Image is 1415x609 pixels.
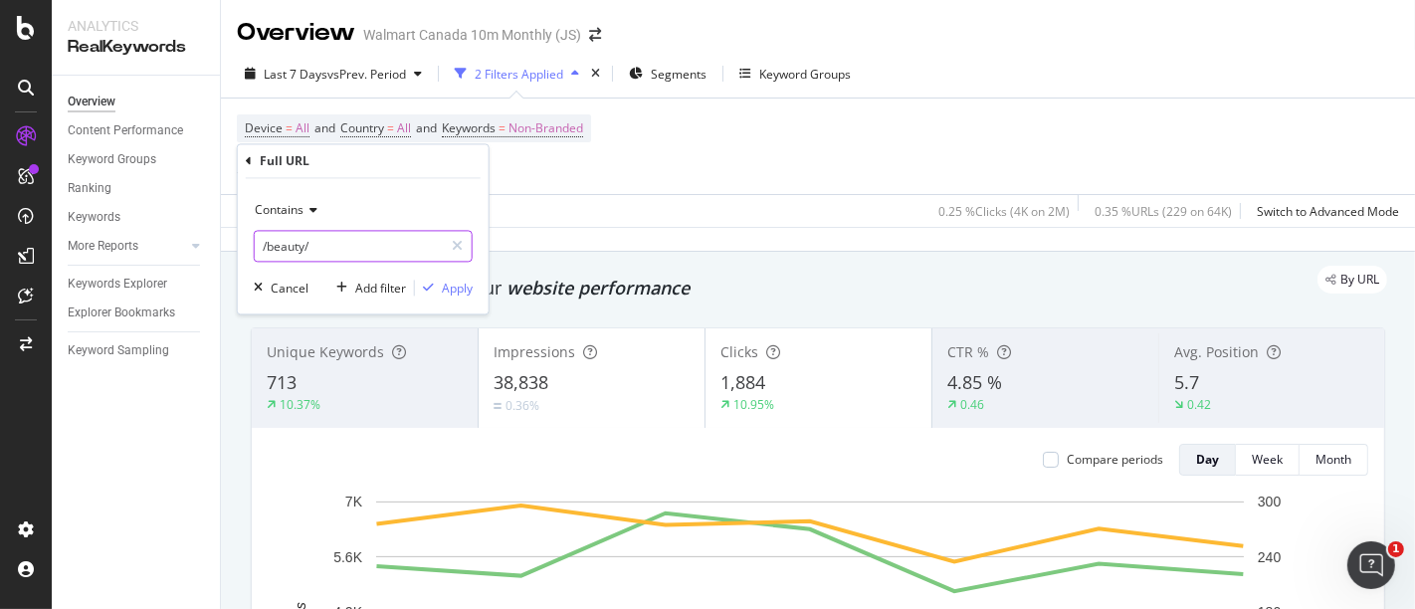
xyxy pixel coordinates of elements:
[68,178,111,199] div: Ranking
[345,494,363,509] text: 7K
[1252,451,1283,468] div: Week
[1317,266,1387,294] div: legacy label
[333,549,362,565] text: 5.6K
[938,203,1070,220] div: 0.25 % Clicks ( 4K on 2M )
[442,119,496,136] span: Keywords
[759,66,851,83] div: Keyword Groups
[255,202,303,219] span: Contains
[237,58,430,90] button: Last 7 DaysvsPrev. Period
[589,28,601,42] div: arrow-right-arrow-left
[280,396,320,413] div: 10.37%
[494,342,575,361] span: Impressions
[508,114,583,142] span: Non-Branded
[1340,274,1379,286] span: By URL
[355,280,406,297] div: Add filter
[494,403,502,409] img: Equal
[245,119,283,136] span: Device
[1236,444,1300,476] button: Week
[328,279,406,299] button: Add filter
[68,92,115,112] div: Overview
[947,370,1002,394] span: 4.85 %
[505,397,539,414] div: 0.36%
[416,119,437,136] span: and
[296,114,309,142] span: All
[499,119,505,136] span: =
[1257,203,1399,220] div: Switch to Advanced Mode
[264,66,327,83] span: Last 7 Days
[1315,451,1351,468] div: Month
[1258,549,1282,565] text: 240
[1300,444,1368,476] button: Month
[387,119,394,136] span: =
[1174,370,1199,394] span: 5.7
[947,342,989,361] span: CTR %
[340,119,384,136] span: Country
[397,114,411,142] span: All
[267,370,297,394] span: 713
[68,303,206,323] a: Explorer Bookmarks
[68,120,206,141] a: Content Performance
[651,66,707,83] span: Segments
[587,64,604,84] div: times
[68,92,206,112] a: Overview
[1258,494,1282,509] text: 300
[68,236,138,257] div: More Reports
[621,58,714,90] button: Segments
[1095,203,1232,220] div: 0.35 % URLs ( 229 on 64K )
[314,119,335,136] span: and
[68,340,206,361] a: Keyword Sampling
[68,149,156,170] div: Keyword Groups
[442,280,473,297] div: Apply
[267,342,384,361] span: Unique Keywords
[1388,541,1404,557] span: 1
[260,152,309,169] div: Full URL
[731,58,859,90] button: Keyword Groups
[1179,444,1236,476] button: Day
[1174,342,1259,361] span: Avg. Position
[1196,451,1219,468] div: Day
[68,274,167,295] div: Keywords Explorer
[68,36,204,59] div: RealKeywords
[271,280,308,297] div: Cancel
[68,207,120,228] div: Keywords
[1187,396,1211,413] div: 0.42
[733,396,774,413] div: 10.95%
[1347,541,1395,589] iframe: Intercom live chat
[415,279,473,299] button: Apply
[246,279,308,299] button: Cancel
[960,396,984,413] div: 0.46
[68,16,204,36] div: Analytics
[720,342,758,361] span: Clicks
[327,66,406,83] span: vs Prev. Period
[68,340,169,361] div: Keyword Sampling
[494,370,548,394] span: 38,838
[68,274,206,295] a: Keywords Explorer
[475,66,563,83] div: 2 Filters Applied
[237,16,355,50] div: Overview
[68,178,206,199] a: Ranking
[1249,195,1399,227] button: Switch to Advanced Mode
[68,120,183,141] div: Content Performance
[68,149,206,170] a: Keyword Groups
[447,58,587,90] button: 2 Filters Applied
[68,207,206,228] a: Keywords
[720,370,765,394] span: 1,884
[1067,451,1163,468] div: Compare periods
[286,119,293,136] span: =
[68,236,186,257] a: More Reports
[68,303,175,323] div: Explorer Bookmarks
[363,25,581,45] div: Walmart Canada 10m Monthly (JS)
